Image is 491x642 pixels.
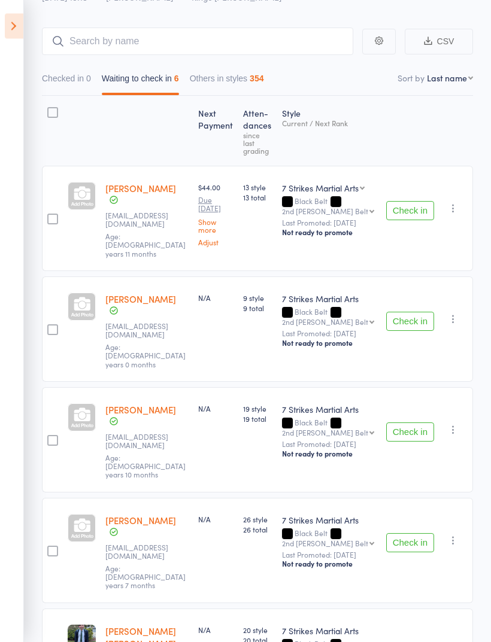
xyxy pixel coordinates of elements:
a: Show more [198,218,234,234]
div: N/A [198,515,234,525]
button: Check in [386,534,434,553]
div: N/A [198,625,234,635]
a: [PERSON_NAME] [105,404,176,416]
div: Current / Next Rank [282,120,377,127]
div: 0 [86,74,91,84]
button: Others in styles354 [190,68,264,96]
a: [PERSON_NAME] [105,182,176,195]
div: Black Belt [282,419,377,437]
div: 6 [174,74,179,84]
div: Black Belt [282,308,377,326]
a: [PERSON_NAME] [105,293,176,306]
div: 2nd [PERSON_NAME] Belt [282,318,368,326]
span: Age: [DEMOGRAPHIC_DATA] years 11 months [105,232,186,259]
div: 7 Strikes Martial Arts [282,182,359,194]
span: 13 style [243,182,272,193]
button: Waiting to check in6 [102,68,179,96]
span: 9 style [243,293,272,303]
div: 354 [250,74,263,84]
span: 26 style [243,515,272,525]
small: lucasb@iprimus.com.au [105,212,183,229]
label: Sort by [398,72,425,84]
input: Search by name [42,28,353,56]
div: 2nd [PERSON_NAME] Belt [282,540,368,547]
div: Next Payment [193,102,238,161]
div: $44.00 [198,182,234,247]
span: Age: [DEMOGRAPHIC_DATA] years 10 months [105,453,186,480]
div: N/A [198,293,234,303]
small: rampreeti@gmail.com [105,322,183,340]
span: 26 total [243,525,272,535]
div: 7 Strikes Martial Arts [282,293,377,305]
div: 2nd [PERSON_NAME] Belt [282,208,368,215]
span: 19 total [243,414,272,424]
button: CSV [405,29,473,55]
small: Due [DATE] [198,196,234,214]
small: Last Promoted: [DATE] [282,219,377,227]
div: Style [277,102,381,161]
a: [PERSON_NAME] [105,515,176,527]
div: Not ready to promote [282,339,377,348]
div: Black Belt [282,197,377,215]
button: Check in [386,312,434,331]
div: since last grading [243,132,272,155]
div: 2nd [PERSON_NAME] Belt [282,429,368,437]
span: 13 total [243,193,272,203]
div: 7 Strikes Martial Arts [282,515,377,527]
small: Last Promoted: [DATE] [282,551,377,559]
span: 9 total [243,303,272,314]
div: 7 Strikes Martial Arts [282,404,377,416]
small: Last Promoted: [DATE] [282,440,377,449]
div: Not ready to promote [282,559,377,569]
span: 20 style [243,625,272,635]
span: Age: [DEMOGRAPHIC_DATA] years 7 months [105,564,186,591]
button: Checked in0 [42,68,91,96]
span: 19 style [243,404,272,414]
small: muzandliz@gmail.com [105,433,183,451]
button: Check in [386,423,434,442]
small: Last Promoted: [DATE] [282,330,377,338]
span: Age: [DEMOGRAPHIC_DATA] years 0 months [105,342,186,370]
div: Black Belt [282,530,377,547]
a: Adjust [198,239,234,247]
div: Last name [427,72,467,84]
div: Not ready to promote [282,449,377,459]
div: Not ready to promote [282,228,377,238]
div: Atten­dances [238,102,277,161]
small: elizalai_018@hotmail.com [105,544,183,561]
div: 7 Strikes Martial Arts [282,625,377,637]
div: N/A [198,404,234,414]
button: Check in [386,202,434,221]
